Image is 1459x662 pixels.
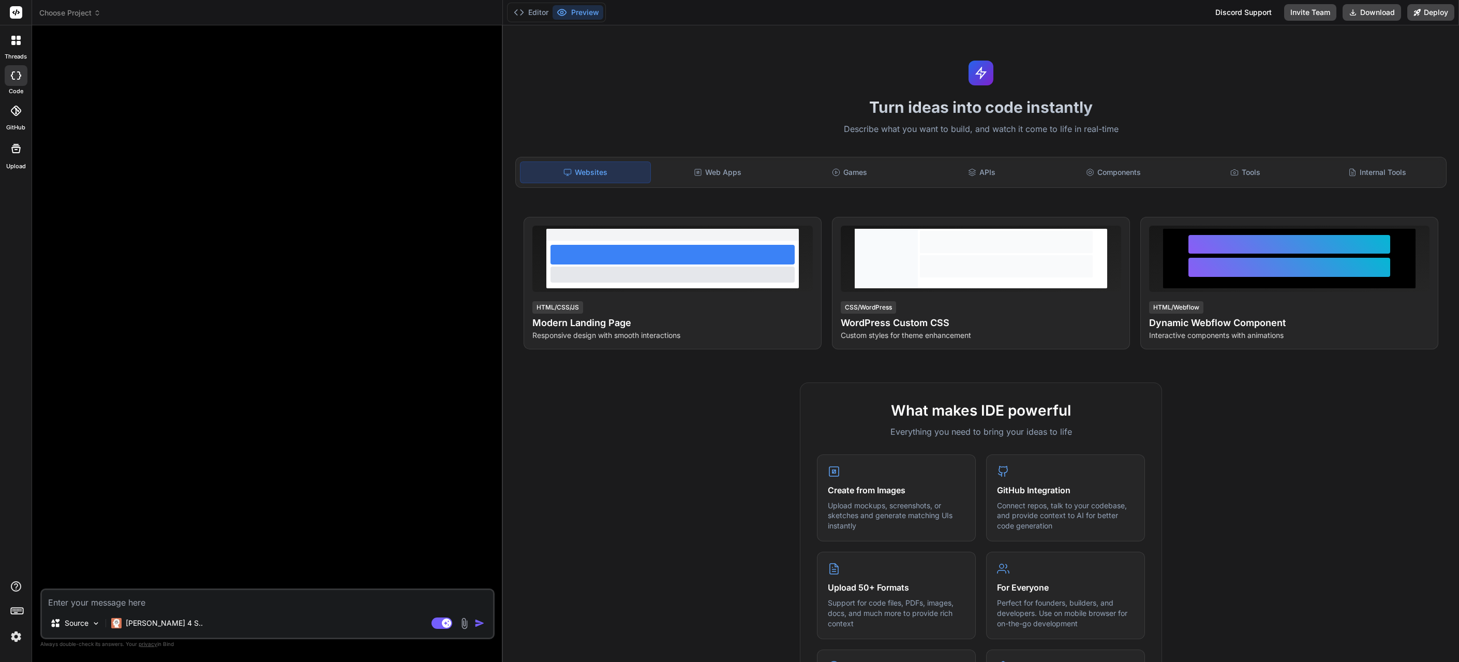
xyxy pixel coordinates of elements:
[92,619,100,628] img: Pick Models
[509,98,1453,116] h1: Turn ideas into code instantly
[111,618,122,628] img: Claude 4 Sonnet
[997,598,1134,628] p: Perfect for founders, builders, and developers. Use on mobile browser for on-the-go development
[828,581,965,594] h4: Upload 50+ Formats
[1312,161,1442,183] div: Internal Tools
[997,581,1134,594] h4: For Everyone
[1209,4,1278,21] div: Discord Support
[1049,161,1179,183] div: Components
[520,161,651,183] div: Websites
[1149,316,1430,330] h4: Dynamic Webflow Component
[1407,4,1454,21] button: Deploy
[917,161,1047,183] div: APIs
[532,301,583,314] div: HTML/CSS/JS
[1149,301,1203,314] div: HTML/Webflow
[6,162,26,171] label: Upload
[1149,330,1430,341] p: Interactive components with animations
[841,330,1121,341] p: Custom styles for theme enhancement
[532,316,813,330] h4: Modern Landing Page
[509,123,1453,136] p: Describe what you want to build, and watch it come to life in real-time
[126,618,203,628] p: [PERSON_NAME] 4 S..
[841,301,896,314] div: CSS/WordPress
[7,628,25,645] img: settings
[785,161,915,183] div: Games
[997,484,1134,496] h4: GitHub Integration
[5,52,27,61] label: threads
[828,484,965,496] h4: Create from Images
[817,425,1145,438] p: Everything you need to bring your ideas to life
[510,5,553,20] button: Editor
[828,598,965,628] p: Support for code files, PDFs, images, docs, and much more to provide rich context
[553,5,603,20] button: Preview
[828,501,965,531] p: Upload mockups, screenshots, or sketches and generate matching UIs instantly
[817,400,1145,421] h2: What makes IDE powerful
[997,501,1134,531] p: Connect repos, talk to your codebase, and provide context to AI for better code generation
[39,8,101,18] span: Choose Project
[1284,4,1336,21] button: Invite Team
[6,123,25,132] label: GitHub
[139,641,157,647] span: privacy
[841,316,1121,330] h4: WordPress Custom CSS
[1343,4,1401,21] button: Download
[9,87,23,96] label: code
[40,639,495,649] p: Always double-check its answers. Your in Bind
[1180,161,1310,183] div: Tools
[532,330,813,341] p: Responsive design with smooth interactions
[458,617,470,629] img: attachment
[65,618,88,628] p: Source
[474,618,485,628] img: icon
[653,161,783,183] div: Web Apps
